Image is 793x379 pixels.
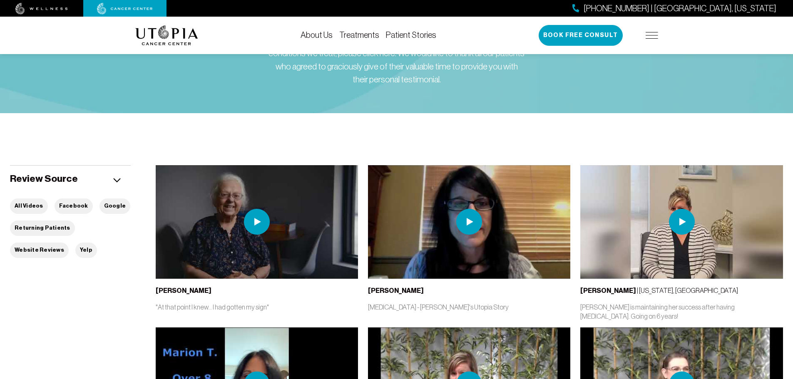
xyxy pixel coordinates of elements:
[10,172,78,185] h5: Review Source
[539,25,623,46] button: Book Free Consult
[368,165,570,279] img: thumbnail
[10,220,75,236] button: Returning Patients
[580,302,783,321] p: [PERSON_NAME] is maintaining her success after having [MEDICAL_DATA]. Going on 6 years!
[646,32,658,39] img: icon-hamburger
[368,287,424,295] b: [PERSON_NAME]
[456,209,482,235] img: play icon
[386,30,436,40] a: Patient Stories
[15,3,68,15] img: wellness
[113,178,121,183] img: icon
[368,302,570,312] p: [MEDICAL_DATA] - [PERSON_NAME]'s Utopia Story
[156,165,358,279] img: thumbnail
[156,302,358,312] p: "At that point I knew... I had gotten my sign"
[97,3,153,15] img: cancer center
[301,30,333,40] a: About Us
[75,243,97,258] button: Yelp
[10,243,69,258] button: Website Reviews
[55,198,93,214] button: Facebook
[156,287,211,295] b: [PERSON_NAME]
[339,30,379,40] a: Treatments
[10,198,48,214] button: All Videos
[572,2,776,15] a: [PHONE_NUMBER] | [GEOGRAPHIC_DATA], [US_STATE]
[99,198,131,214] button: Google
[244,209,270,235] img: play icon
[580,287,738,294] span: | [US_STATE], [GEOGRAPHIC_DATA]
[584,2,776,15] span: [PHONE_NUMBER] | [GEOGRAPHIC_DATA], [US_STATE]
[580,287,636,295] b: [PERSON_NAME]
[580,165,783,279] img: thumbnail
[635,57,793,379] iframe: To enrich screen reader interactions, please activate Accessibility in Grammarly extension settings
[135,25,198,45] img: logo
